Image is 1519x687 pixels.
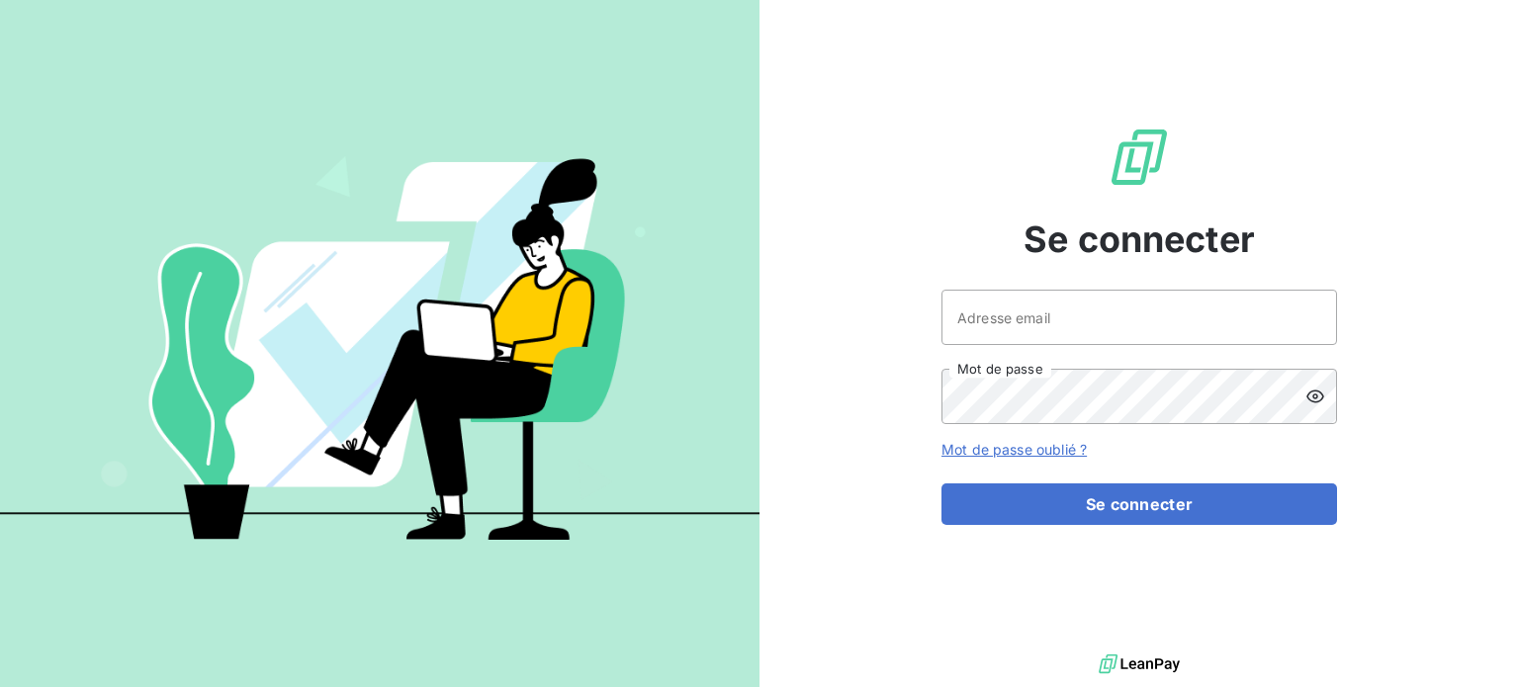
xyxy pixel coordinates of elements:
[941,290,1337,345] input: placeholder
[941,441,1087,458] a: Mot de passe oublié ?
[941,483,1337,525] button: Se connecter
[1024,213,1255,266] span: Se connecter
[1099,649,1180,679] img: logo
[1108,126,1171,189] img: Logo LeanPay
